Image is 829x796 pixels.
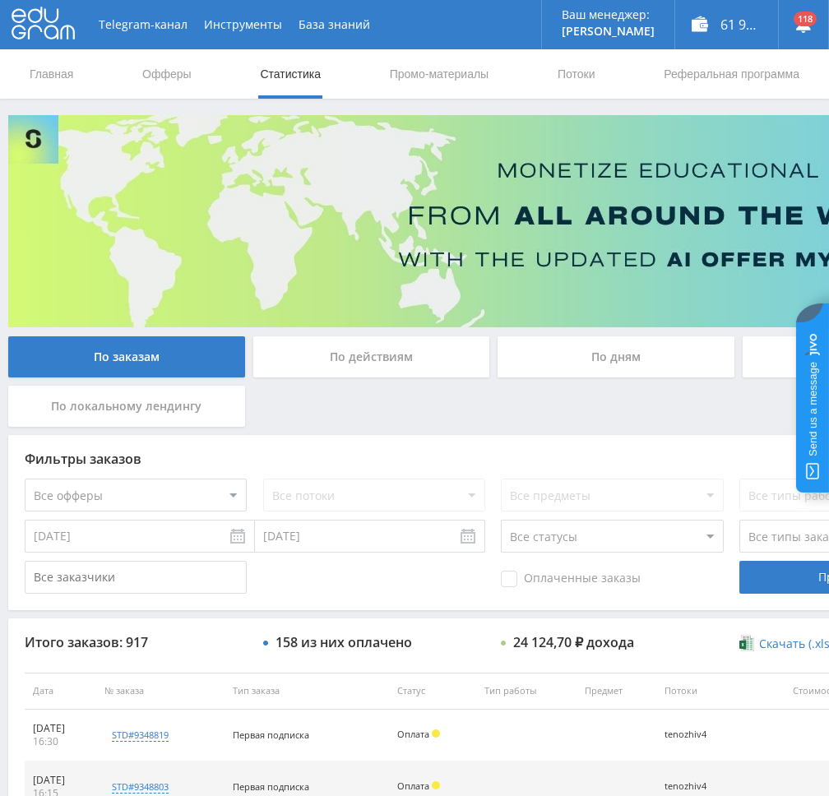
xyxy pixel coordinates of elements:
[258,49,322,99] a: Статистика
[112,729,169,742] div: std#9348819
[656,673,755,710] th: Потоки
[498,336,734,377] div: По дням
[96,673,225,710] th: № заказа
[28,49,75,99] a: Главная
[141,49,193,99] a: Офферы
[556,49,597,99] a: Потоки
[739,635,753,651] img: xlsx
[501,571,641,587] span: Оплаченные заказы
[388,49,490,99] a: Промо-материалы
[665,781,739,792] div: tenozhiv4
[8,336,245,377] div: По заказам
[432,781,440,789] span: Холд
[513,635,634,650] div: 24 124,70 ₽ дохода
[33,722,88,735] div: [DATE]
[233,729,309,741] span: Первая подписка
[389,673,476,710] th: Статус
[665,729,739,740] div: tenozhiv4
[33,774,88,787] div: [DATE]
[233,780,309,793] span: Первая подписка
[476,673,577,710] th: Тип работы
[397,728,429,740] span: Оплата
[225,673,389,710] th: Тип заказа
[25,561,247,594] input: Все заказчики
[562,25,655,38] p: [PERSON_NAME]
[562,8,655,21] p: Ваш менеджер:
[112,780,169,794] div: std#9348803
[577,673,656,710] th: Предмет
[25,635,247,650] div: Итого заказов: 917
[397,780,429,792] span: Оплата
[276,635,412,650] div: 158 из них оплачено
[662,49,801,99] a: Реферальная программа
[253,336,490,377] div: По действиям
[33,735,88,748] div: 16:30
[432,729,440,738] span: Холд
[8,386,245,427] div: По локальному лендингу
[25,673,96,710] th: Дата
